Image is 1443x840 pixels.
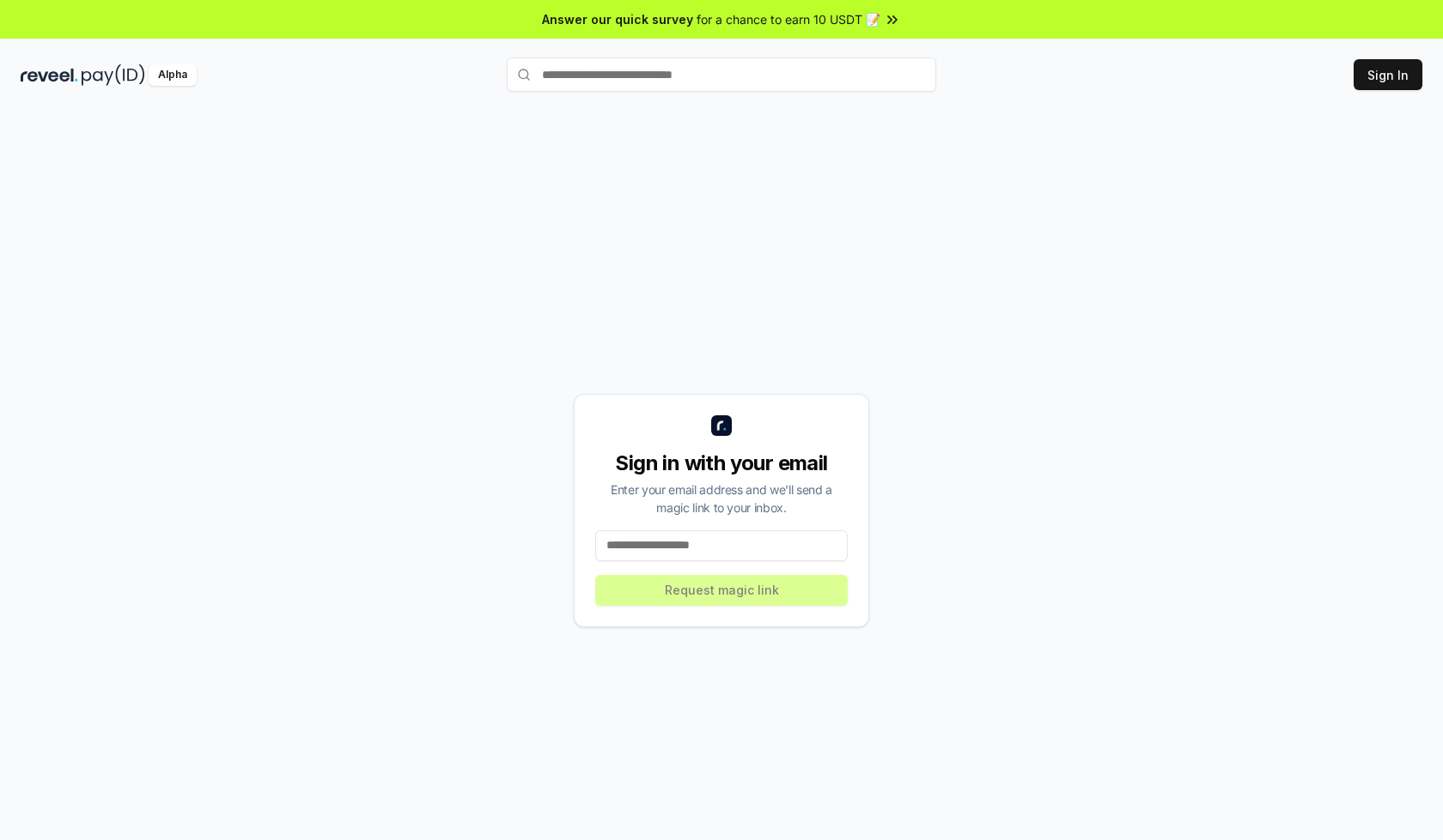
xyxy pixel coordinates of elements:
[711,415,732,436] img: logo_small
[542,10,693,28] span: Answer our quick survey
[595,480,848,517] div: Enter your email address and we’ll send a magic link to your inbox.
[82,64,145,86] img: pay_id
[697,10,880,28] span: for a chance to earn 10 USDT 📝
[1354,59,1422,90] button: Sign In
[21,64,78,86] img: reveel_dark
[595,450,848,477] div: Sign in with your email
[149,64,197,86] div: Alpha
